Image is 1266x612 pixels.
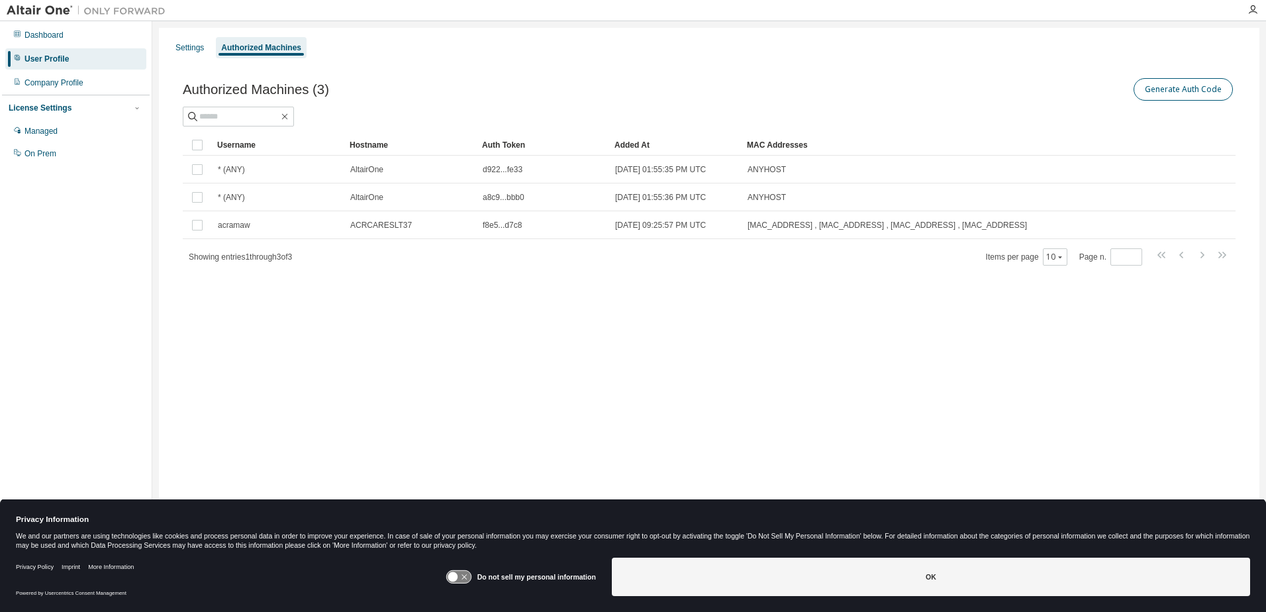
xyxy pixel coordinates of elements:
div: On Prem [24,148,56,159]
div: User Profile [24,54,69,64]
div: License Settings [9,103,72,113]
span: f8e5...d7c8 [483,220,522,230]
span: Page n. [1079,248,1142,266]
div: MAC Addresses [747,134,1096,156]
span: [MAC_ADDRESS] , [MAC_ADDRESS] , [MAC_ADDRESS] , [MAC_ADDRESS] [748,220,1027,230]
div: Dashboard [24,30,64,40]
span: * (ANY) [218,192,245,203]
div: Added At [614,134,736,156]
span: [DATE] 09:25:57 PM UTC [615,220,706,230]
span: Items per page [986,248,1067,266]
button: Generate Auth Code [1134,78,1233,101]
span: * (ANY) [218,164,245,175]
span: ANYHOST [748,192,786,203]
span: acramaw [218,220,250,230]
span: Authorized Machines (3) [183,82,329,97]
button: 10 [1046,252,1064,262]
div: Settings [175,42,204,53]
div: Authorized Machines [221,42,301,53]
span: a8c9...bbb0 [483,192,524,203]
span: AltairOne [350,192,383,203]
span: [DATE] 01:55:36 PM UTC [615,192,706,203]
span: d922...fe33 [483,164,522,175]
img: Altair One [7,4,172,17]
div: Auth Token [482,134,604,156]
span: ACRCARESLT37 [350,220,412,230]
span: [DATE] 01:55:35 PM UTC [615,164,706,175]
span: Showing entries 1 through 3 of 3 [189,252,292,262]
div: Company Profile [24,77,83,88]
div: Username [217,134,339,156]
div: Hostname [350,134,471,156]
span: AltairOne [350,164,383,175]
div: Managed [24,126,58,136]
span: ANYHOST [748,164,786,175]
